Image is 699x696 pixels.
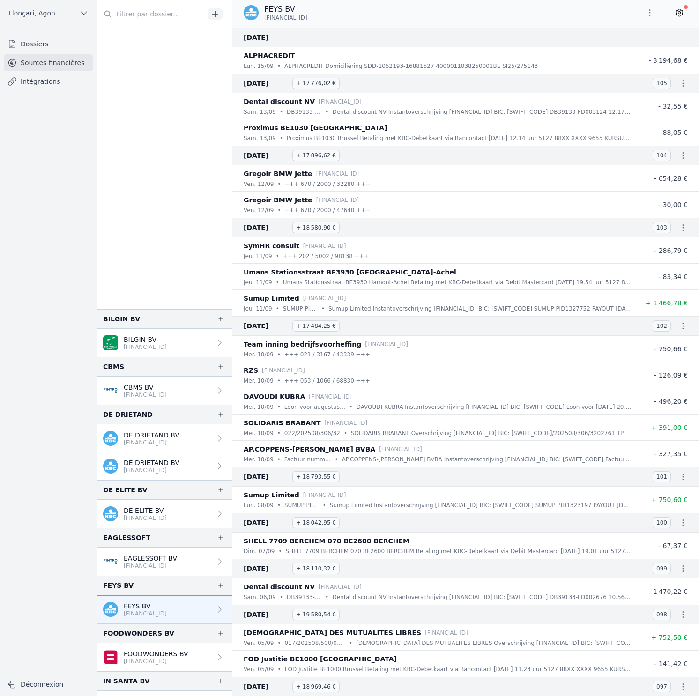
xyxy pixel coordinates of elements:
[357,402,632,412] p: DAVOUDI KUBRA Instantoverschrijving [FINANCIAL_ID] BIC: [SWIFT_CODE] Loon voor [DATE] 20.54 uur K...
[244,133,276,143] p: sam. 13/09
[4,6,93,21] button: Llonçari, Agon
[277,206,281,215] div: •
[4,36,93,52] a: Dossiers
[303,294,346,303] p: [FINANCIAL_ID]
[244,252,272,261] p: jeu. 11/09
[103,506,118,521] img: kbc.png
[285,206,371,215] p: +++ 670 / 2000 / 47640 +++
[284,61,538,71] p: ALPHACREDIT Domiciliëring SDD-1052193-16881527 4000011038250001BE SI25/275143
[244,517,289,528] span: [DATE]
[244,194,312,206] p: Gregoir BMW Jette
[244,150,289,161] span: [DATE]
[97,595,232,623] a: FEYS BV [FINANCIAL_ID]
[280,592,283,602] div: •
[103,650,118,665] img: belfius-1.png
[4,677,93,692] button: Déconnexion
[658,542,688,549] span: - 67,37 €
[303,490,346,500] p: [FINANCIAL_ID]
[124,649,188,659] p: FOODWONDERS BV
[244,61,274,71] p: lun. 15/09
[244,489,299,501] p: Sumup Limited
[124,458,179,467] p: DE DRIETAND BV
[325,107,328,117] div: •
[244,168,312,179] p: Gregoir BMW Jette
[244,665,274,674] p: ven. 05/09
[97,500,232,528] a: DE ELITE BV [FINANCIAL_ID]
[356,638,632,648] p: [DEMOGRAPHIC_DATA] DES MUTUALITES LIBRES Overschrijving [FINANCIAL_ID] BIC: [SWIFT_CODE]/202508/5...
[653,563,671,574] span: 099
[103,313,140,325] div: BILGIN BV
[4,54,93,71] a: Sources financières
[244,429,274,438] p: mer. 10/09
[103,580,134,591] div: FEYS BV
[244,278,272,287] p: jeu. 11/09
[285,638,345,648] p: 017/202508/500/0202525965912/320276
[244,471,289,482] span: [DATE]
[658,201,688,208] span: - 30,00 €
[276,278,279,287] div: •
[244,627,421,638] p: [DEMOGRAPHIC_DATA] DES MUTUALITES LIBRES
[277,665,281,674] div: •
[277,638,281,648] div: •
[103,335,118,350] img: BNP_BE_BUSINESS_GEBABEBB.png
[124,554,177,563] p: EAGLESSOFT BV
[103,628,174,639] div: FOODWONDERS BV
[292,681,340,692] span: + 18 969,46 €
[658,273,688,281] span: - 83,34 €
[103,484,148,496] div: DE ELITE BV
[262,366,305,375] p: [FINANCIAL_ID]
[287,133,632,143] p: Proximus BE1030 Brussel Betaling met KBC-Debetkaart via Bancontact [DATE] 12.14 uur 5127 88XX XXX...
[124,610,167,617] p: [FINANCIAL_ID]
[124,601,167,611] p: FEYS BV
[654,660,688,667] span: - 141,42 €
[335,455,338,464] div: •
[244,391,305,402] p: DAVOUDI KUBRA
[280,133,283,143] div: •
[264,14,307,22] span: [FINANCIAL_ID]
[651,634,688,641] span: + 752,50 €
[330,501,632,510] p: Sumup Limited Instantoverschrijving [FINANCIAL_ID] BIC: [SWIFT_CODE] SUMUP PID1323197 PAYOUT [DAT...
[319,582,362,592] p: [FINANCIAL_ID]
[244,107,276,117] p: sam. 13/09
[124,466,179,474] p: [FINANCIAL_ID]
[319,97,362,106] p: [FINANCIAL_ID]
[292,320,340,332] span: + 17 484,25 €
[653,609,671,620] span: 098
[244,681,289,692] span: [DATE]
[287,592,321,602] p: DB39133-FD0
[316,195,359,205] p: [FINANCIAL_ID]
[653,222,671,233] span: 103
[244,320,289,332] span: [DATE]
[379,444,422,454] p: [FINANCIAL_ID]
[284,350,370,359] p: +++ 021 / 3167 / 43339 +++
[292,150,340,161] span: + 17 896,62 €
[244,96,315,107] p: Dental discount NV
[654,247,688,254] span: - 286,79 €
[328,304,632,313] p: Sumup Limited Instantoverschrijving [FINANCIAL_ID] BIC: [SWIFT_CODE] SUMUP PID1327752 PAYOUT [DAT...
[244,376,274,385] p: mer. 10/09
[244,609,289,620] span: [DATE]
[292,222,340,233] span: + 18 580,90 €
[283,252,369,261] p: +++ 202 / 5002 / 98138 +++
[325,592,328,602] div: •
[244,5,259,20] img: kbc.png
[284,501,319,510] p: SUMUP PID13
[342,455,632,464] p: AP.COPPENS-[PERSON_NAME] BVBA Instantoverschrijving [FINANCIAL_ID] BIC: [SWIFT_CODE] Factuur numm...
[654,450,688,458] span: - 327,35 €
[124,391,167,399] p: [FINANCIAL_ID]
[276,252,279,261] div: •
[244,501,274,510] p: lun. 08/09
[103,459,118,474] img: kbc.png
[287,107,321,117] p: DB39133-FD0
[651,496,688,503] span: + 750,60 €
[244,563,289,574] span: [DATE]
[124,439,179,446] p: [FINANCIAL_ID]
[648,588,688,595] span: - 1 470,22 €
[325,418,368,428] p: [FINANCIAL_ID]
[653,150,671,161] span: 104
[124,343,167,351] p: [FINANCIAL_ID]
[284,455,331,464] p: Factuur nummer:3208
[332,592,632,602] p: Dental discount NV Instantoverschrijving [FINANCIAL_ID] BIC: [SWIFT_CODE] DB39133-FD002676 10.56 ...
[653,320,671,332] span: 102
[103,383,118,398] img: FINTRO_BE_BUSINESS_GEBABEBB.png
